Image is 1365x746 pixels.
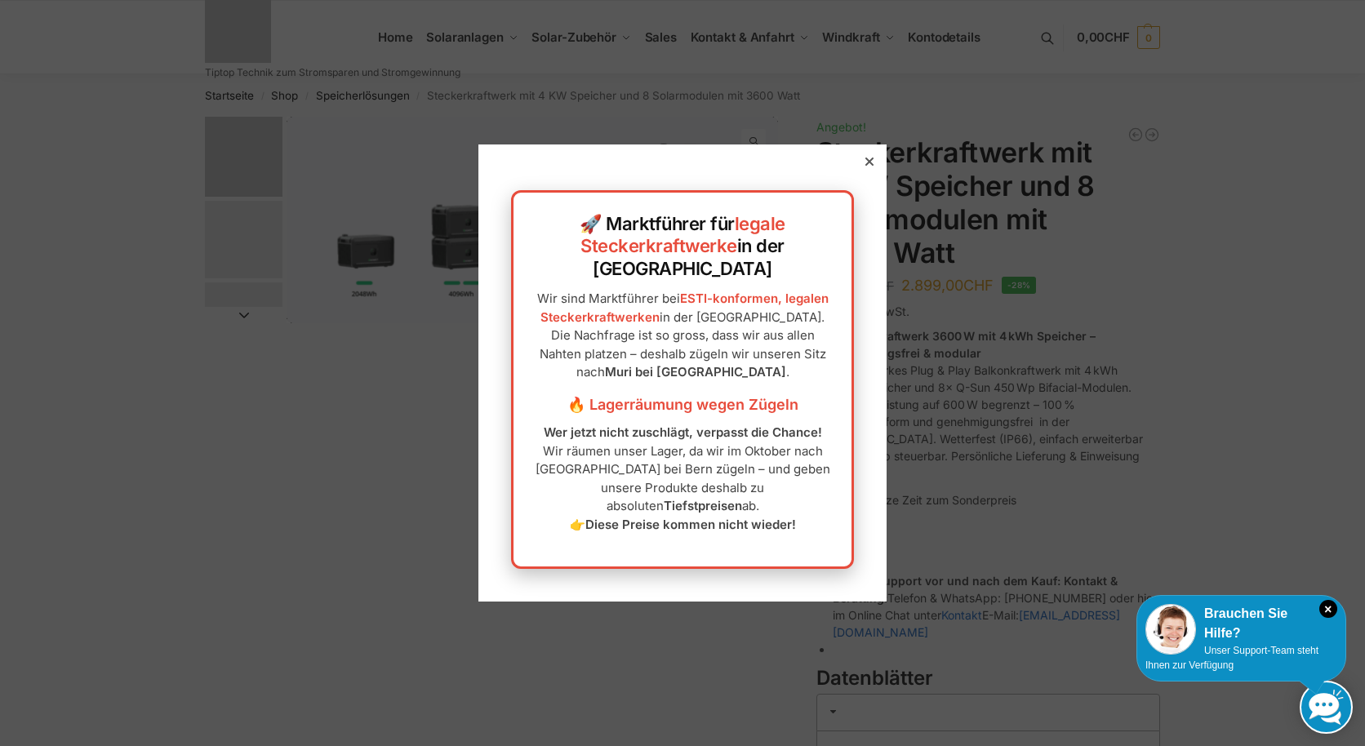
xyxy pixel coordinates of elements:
h3: 🔥 Lagerräumung wegen Zügeln [530,394,835,415]
h2: 🚀 Marktführer für in der [GEOGRAPHIC_DATA] [530,213,835,281]
a: ESTI-konformen, legalen Steckerkraftwerken [540,291,829,325]
strong: Tiefstpreisen [664,498,742,513]
strong: Muri bei [GEOGRAPHIC_DATA] [605,364,786,380]
div: Brauchen Sie Hilfe? [1145,604,1337,643]
p: Wir sind Marktführer bei in der [GEOGRAPHIC_DATA]. Die Nachfrage ist so gross, dass wir aus allen... [530,290,835,382]
img: Customer service [1145,604,1196,655]
p: Wir räumen unser Lager, da wir im Oktober nach [GEOGRAPHIC_DATA] bei Bern zügeln – und geben unse... [530,424,835,534]
strong: Diese Preise kommen nicht wieder! [585,517,796,532]
span: Unser Support-Team steht Ihnen zur Verfügung [1145,645,1318,671]
i: Schließen [1319,600,1337,618]
strong: Wer jetzt nicht zuschlägt, verpasst die Chance! [544,424,822,440]
a: legale Steckerkraftwerke [580,213,785,257]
